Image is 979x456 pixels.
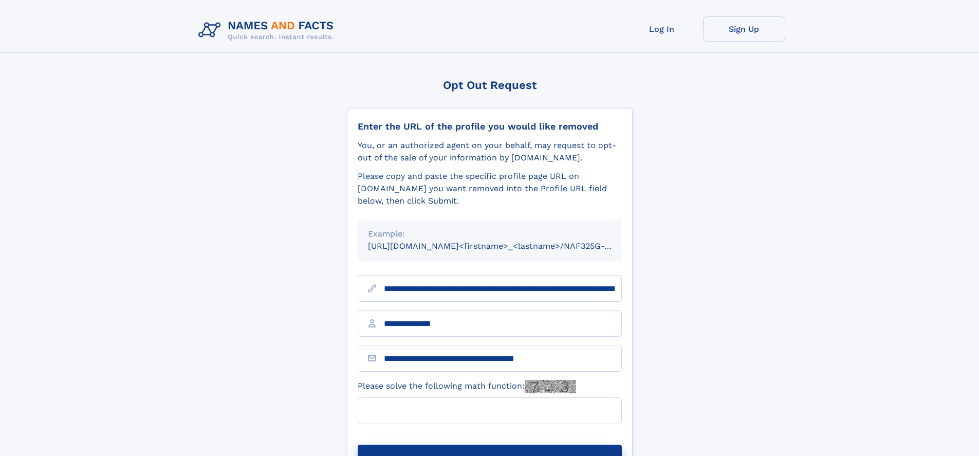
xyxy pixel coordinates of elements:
[347,79,633,92] div: Opt Out Request
[194,16,342,44] img: Logo Names and Facts
[703,16,785,42] a: Sign Up
[358,170,622,207] div: Please copy and paste the specific profile page URL on [DOMAIN_NAME] you want removed into the Pr...
[368,241,641,251] small: [URL][DOMAIN_NAME]<firstname>_<lastname>/NAF325G-xxxxxxxx
[358,139,622,164] div: You, or an authorized agent on your behalf, may request to opt-out of the sale of your informatio...
[621,16,703,42] a: Log In
[358,121,622,132] div: Enter the URL of the profile you would like removed
[358,380,576,393] label: Please solve the following math function:
[368,228,612,240] div: Example:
